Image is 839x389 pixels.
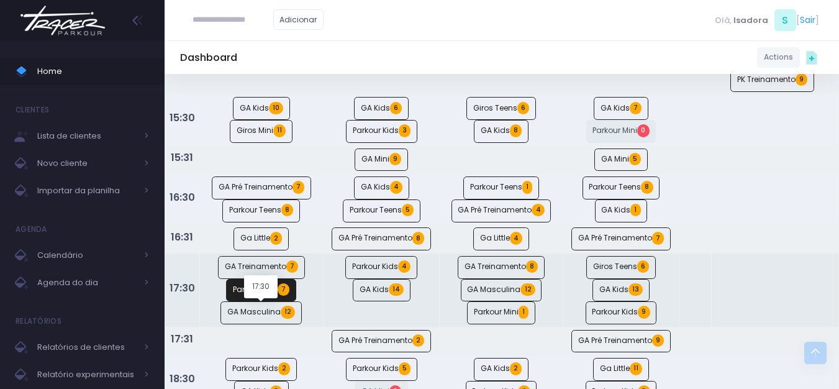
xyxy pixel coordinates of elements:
[398,260,410,273] span: 4
[390,181,402,193] span: 4
[458,256,545,279] a: GA Treinamento8
[637,124,649,137] span: 0
[16,98,49,122] h4: Clientes
[451,199,551,222] a: GA Pré Treinamento4
[37,367,137,383] span: Relatório experimentais
[399,362,410,375] span: 5
[230,120,293,143] a: Giros Mini11
[637,260,649,273] span: 6
[171,230,193,244] strong: 16:31
[234,227,289,250] a: Ga Little2
[463,176,539,199] a: Parkour Teens1
[16,309,61,334] h4: Relatórios
[715,14,732,27] span: Olá,
[710,6,823,34] div: [ ]
[226,279,296,302] a: Parkour Mini7
[594,149,648,172] a: GA Mini5
[630,204,640,216] span: 1
[402,204,414,216] span: 5
[526,260,538,273] span: 8
[222,199,300,222] a: Parkour Teens8
[592,279,650,302] a: GA Kids13
[37,183,137,199] span: Importar da planilha
[473,227,529,250] a: Ga Little4
[218,256,305,279] a: GA Treinamento7
[180,52,237,64] h5: Dashboard
[630,362,642,375] span: 11
[796,73,807,86] span: 9
[467,301,535,324] a: Parkour Mini1
[593,358,649,381] a: Ga Little11
[571,330,671,353] a: GA Pré Treinamento9
[16,217,47,242] h4: Agenda
[270,232,282,244] span: 2
[519,306,528,318] span: 1
[343,199,420,222] a: Parkour Teens5
[220,301,302,324] a: GA Masculina12
[774,9,796,31] span: S
[586,301,657,324] a: Parkour Kids9
[532,204,544,216] span: 4
[346,120,417,143] a: Parkour Kids3
[171,332,193,346] strong: 17:31
[510,232,522,244] span: 4
[354,176,409,199] a: GA Kids4
[37,275,137,291] span: Agenda do dia
[273,9,324,30] a: Adicionar
[399,124,410,137] span: 3
[37,339,137,355] span: Relatórios de clientes
[583,176,660,199] a: Parkour Teens8
[641,181,653,193] span: 8
[466,97,536,120] a: Giros Teens6
[273,124,286,137] span: 11
[800,14,815,27] a: Sair
[630,102,642,114] span: 7
[757,47,800,68] a: Actions
[510,362,522,375] span: 2
[170,111,195,125] strong: 15:30
[586,120,656,143] a: Parkour Mini0
[170,372,195,386] strong: 18:30
[354,97,409,120] a: GA Kids6
[170,190,195,204] strong: 16:30
[730,69,814,92] a: PK Treinamento9
[595,199,648,222] a: GA Kids1
[586,256,656,279] a: Giros Teens6
[37,247,137,263] span: Calendário
[629,153,641,165] span: 5
[281,204,293,216] span: 8
[37,128,137,144] span: Lista de clientes
[37,155,137,172] span: Novo cliente
[638,306,650,318] span: 9
[389,153,401,165] span: 9
[269,102,283,114] span: 10
[278,283,289,296] span: 7
[474,358,528,381] a: GA Kids2
[412,232,424,244] span: 8
[517,102,529,114] span: 6
[474,120,528,143] a: GA Kids8
[278,362,290,375] span: 2
[37,63,149,80] span: Home
[171,150,193,165] strong: 15:31
[332,227,431,250] a: GA Pré Treinamento8
[345,256,417,279] a: Parkour Kids4
[170,281,195,295] strong: 17:30
[286,260,298,273] span: 7
[628,283,643,296] span: 13
[389,283,404,296] span: 14
[225,358,297,381] a: Parkour Kids2
[594,97,648,120] a: GA Kids7
[461,279,542,302] a: GA Masculina12
[571,227,671,250] a: GA Pré Treinamento7
[332,330,431,353] a: GA Pré Treinamento2
[652,232,664,244] span: 7
[412,334,424,347] span: 2
[281,306,295,318] span: 12
[353,279,410,302] a: GA Kids14
[390,102,402,114] span: 6
[520,283,535,296] span: 12
[212,176,311,199] a: GA Pré Treinamento7
[733,14,768,27] span: Isadora
[652,334,664,347] span: 9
